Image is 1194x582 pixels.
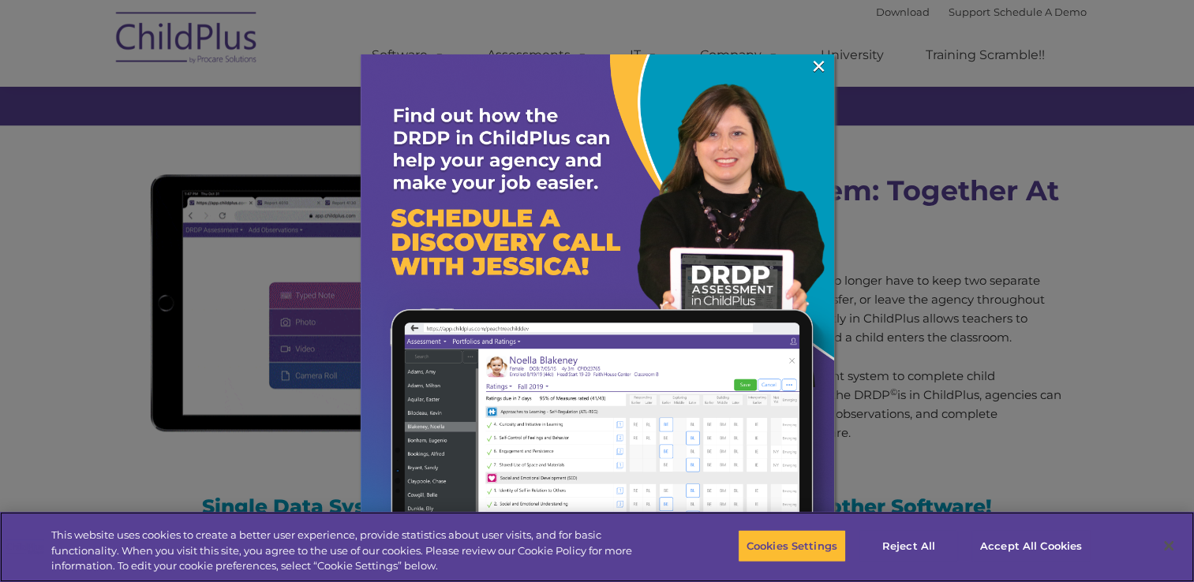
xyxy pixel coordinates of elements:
a: × [810,58,828,74]
button: Cookies Settings [738,529,846,562]
button: Reject All [859,529,958,562]
div: This website uses cookies to create a better user experience, provide statistics about user visit... [51,528,657,574]
button: Close [1151,528,1186,563]
button: Accept All Cookies [971,529,1091,562]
